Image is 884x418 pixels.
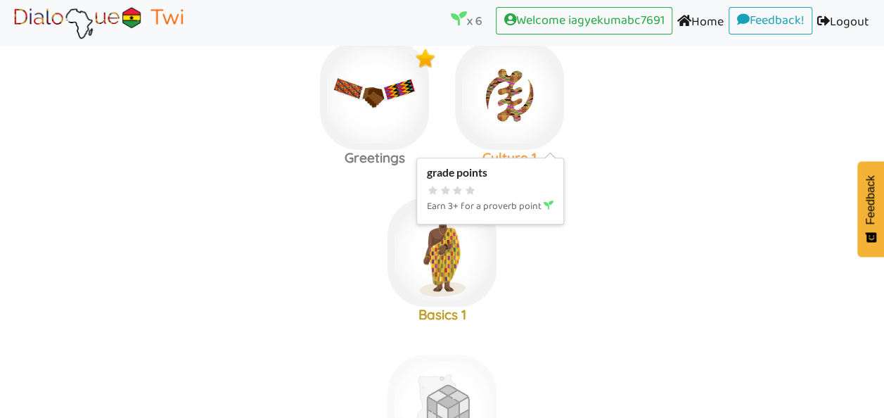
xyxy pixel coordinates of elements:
p: x 6 [451,11,482,30]
img: r5+QtVXYuttHLoUAAAAABJRU5ErkJggg== [482,362,504,383]
img: greetings.3fee7869.jpg [320,41,429,150]
img: akan-man-gold.ebcf6999.png [387,198,497,307]
h3: Basics 1 [375,307,510,323]
span: Feedback [864,175,877,224]
h3: Culture 1 [442,150,577,166]
p: Earn 3+ for a proverb point [427,198,553,215]
img: r5+QtVXYuttHLoUAAAAABJRU5ErkJggg== [550,48,571,69]
img: x9Y5jP2O4Z5kwAAAABJRU5ErkJggg== [415,48,436,69]
h3: Greetings [307,150,442,166]
a: Welcome iagyekumabc7691 [496,7,672,35]
img: adinkra_beredum.b0fe9998.png [455,41,564,150]
button: Feedback - Show survey [857,161,884,257]
a: Feedback! [729,7,812,35]
a: Home [672,7,729,39]
img: Brand [10,5,187,40]
div: grade points [427,166,553,179]
a: Logout [812,7,874,39]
